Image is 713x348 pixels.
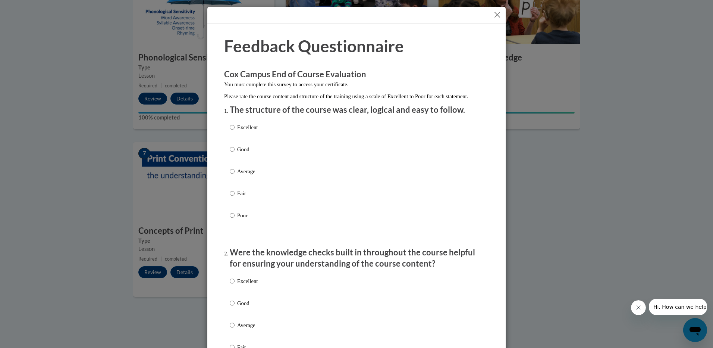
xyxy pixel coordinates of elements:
[230,104,483,116] p: The structure of the course was clear, logical and easy to follow.
[230,321,235,329] input: Average
[230,247,483,270] p: Were the knowledge checks built in throughout the course helpful for ensuring your understanding ...
[237,123,258,131] p: Excellent
[224,36,404,56] span: Feedback Questionnaire
[237,145,258,153] p: Good
[237,167,258,175] p: Average
[237,189,258,198] p: Fair
[230,123,235,131] input: Excellent
[230,189,235,198] input: Fair
[230,277,235,285] input: Excellent
[237,211,258,220] p: Poor
[224,69,489,80] h3: Cox Campus End of Course Evaluation
[230,211,235,220] input: Poor
[224,80,489,88] p: You must complete this survey to access your certificate.
[493,10,502,19] button: Close
[631,300,646,315] iframe: Close message
[649,299,707,315] iframe: Message from company
[230,299,235,307] input: Good
[230,167,235,175] input: Average
[224,92,489,100] p: Please rate the course content and structure of the training using a scale of Excellent to Poor f...
[237,299,258,307] p: Good
[230,145,235,153] input: Good
[237,277,258,285] p: Excellent
[237,321,258,329] p: Average
[4,5,60,11] span: Hi. How can we help?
